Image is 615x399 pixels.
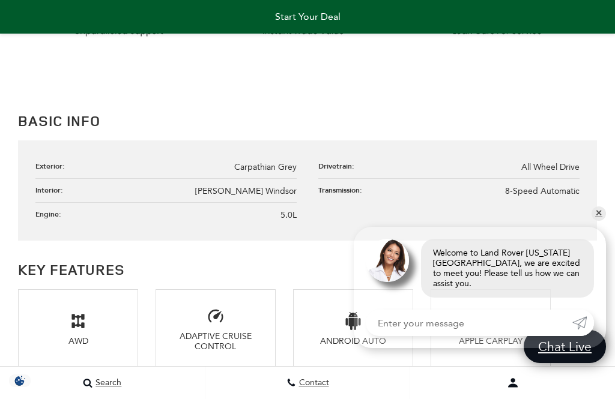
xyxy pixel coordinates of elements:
[35,185,69,195] div: Interior:
[234,162,297,172] span: Carpathian Grey
[35,161,71,171] div: Exterior:
[174,331,258,352] div: Adaptive Cruise Control
[18,110,597,131] h2: Basic Info
[18,259,597,280] h2: Key Features
[410,368,615,398] button: Open user profile menu
[521,162,580,172] span: All Wheel Drive
[311,336,395,346] div: Android Auto
[366,239,409,282] img: Agent profile photo
[421,239,594,298] div: Welcome to Land Rover [US_STATE][GEOGRAPHIC_DATA], we are excited to meet you! Please tell us how...
[6,374,34,387] section: Click to Open Cookie Consent Modal
[35,209,67,219] div: Engine:
[275,11,341,22] span: Start Your Deal
[505,186,580,196] span: 8-Speed Automatic
[280,210,297,220] span: 5.0L
[6,374,34,387] img: Opt-Out Icon
[36,336,120,346] div: AWD
[318,161,360,171] div: Drivetrain:
[572,310,594,336] a: Submit
[318,185,368,195] div: Transmission:
[366,310,572,336] input: Enter your message
[195,186,297,196] span: [PERSON_NAME] Windsor
[296,378,329,388] span: Contact
[92,378,121,388] span: Search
